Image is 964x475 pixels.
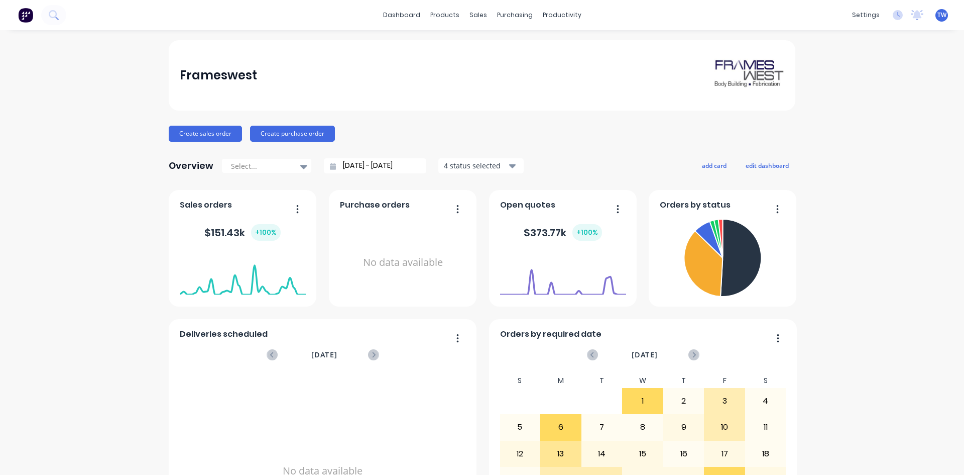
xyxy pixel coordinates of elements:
[500,441,540,466] div: 12
[582,415,622,440] div: 7
[541,415,581,440] div: 6
[746,441,786,466] div: 18
[704,373,745,388] div: F
[664,415,704,440] div: 9
[746,415,786,440] div: 11
[524,224,602,241] div: $ 373.77k
[745,373,786,388] div: S
[464,8,492,23] div: sales
[623,415,663,440] div: 8
[582,441,622,466] div: 14
[623,441,663,466] div: 15
[746,389,786,414] div: 4
[444,160,507,171] div: 4 status selected
[438,158,524,173] button: 4 status selected
[664,389,704,414] div: 2
[500,328,601,340] span: Orders by required date
[425,8,464,23] div: products
[204,224,281,241] div: $ 151.43k
[664,441,704,466] div: 16
[538,8,586,23] div: productivity
[695,159,733,172] button: add card
[739,159,795,172] button: edit dashboard
[18,8,33,23] img: Factory
[378,8,425,23] a: dashboard
[847,8,885,23] div: settings
[311,349,337,360] span: [DATE]
[169,126,242,142] button: Create sales order
[541,441,581,466] div: 13
[250,126,335,142] button: Create purchase order
[704,415,745,440] div: 10
[340,199,410,211] span: Purchase orders
[180,199,232,211] span: Sales orders
[340,215,466,310] div: No data available
[251,224,281,241] div: + 100 %
[622,373,663,388] div: W
[572,224,602,241] div: + 100 %
[704,441,745,466] div: 17
[500,199,555,211] span: Open quotes
[169,156,213,176] div: Overview
[492,8,538,23] div: purchasing
[937,11,946,20] span: TW
[623,389,663,414] div: 1
[714,58,784,93] img: Frameswest
[704,389,745,414] div: 3
[500,373,541,388] div: S
[632,349,658,360] span: [DATE]
[180,65,257,85] div: Frameswest
[500,415,540,440] div: 5
[660,199,731,211] span: Orders by status
[540,373,581,388] div: M
[581,373,623,388] div: T
[663,373,704,388] div: T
